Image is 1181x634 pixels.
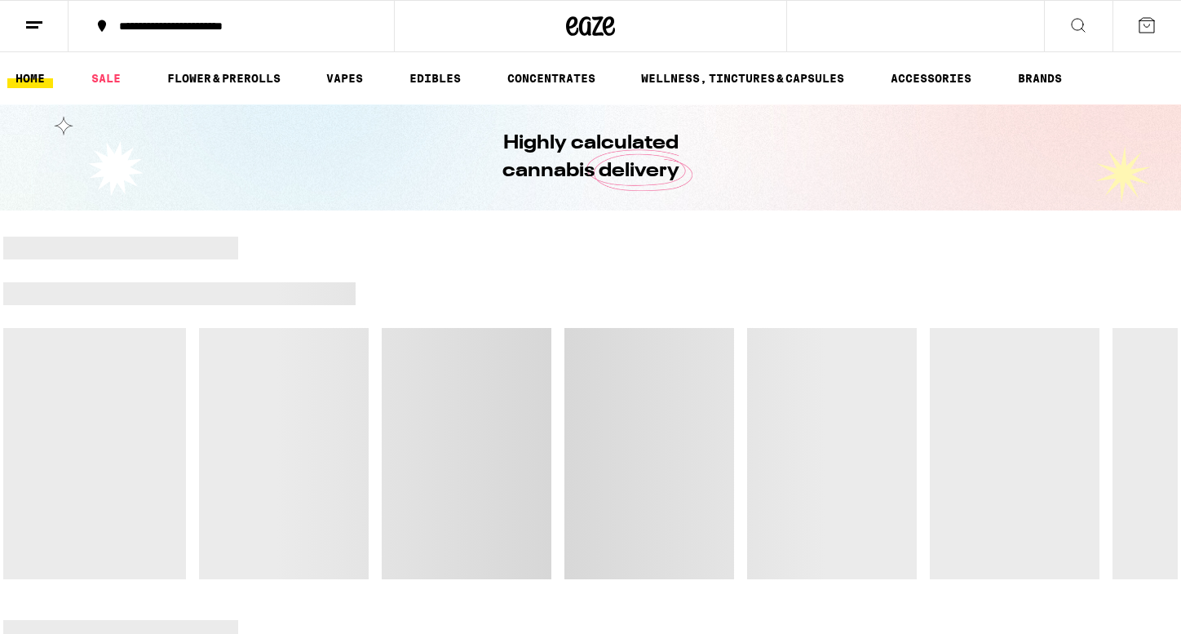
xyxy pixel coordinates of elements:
a: FLOWER & PREROLLS [159,69,289,88]
a: WELLNESS, TINCTURES & CAPSULES [633,69,852,88]
a: BRANDS [1010,69,1070,88]
a: ACCESSORIES [882,69,980,88]
a: EDIBLES [401,69,469,88]
a: SALE [83,69,129,88]
a: VAPES [318,69,371,88]
a: CONCENTRATES [499,69,604,88]
h1: Highly calculated cannabis delivery [456,130,725,185]
a: HOME [7,69,53,88]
